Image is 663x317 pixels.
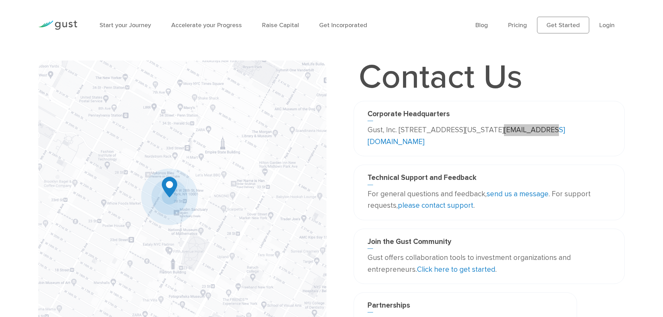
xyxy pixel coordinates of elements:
[475,22,488,29] a: Blog
[368,237,611,249] h3: Join the Gust Community
[171,22,242,29] a: Accelerate your Progress
[319,22,367,29] a: Get Incorporated
[368,252,611,275] p: Gust offers collaboration tools to investment organizations and entrepreneurs. .
[368,124,611,148] p: Gust, Inc. [STREET_ADDRESS][US_STATE]
[38,21,77,30] img: Gust Logo
[599,22,615,29] a: Login
[508,22,527,29] a: Pricing
[100,22,151,29] a: Start your Journey
[398,201,473,210] a: please contact support
[368,188,611,212] p: For general questions and feedback, . For support requests, .
[354,61,528,94] h1: Contact Us
[368,173,611,185] h3: Technical Support and Feedback
[262,22,299,29] a: Raise Capital
[368,110,611,121] h3: Corporate Headquarters
[417,265,495,274] a: Click here to get started
[537,17,589,33] a: Get Started
[368,301,563,312] h3: Partnerships
[487,190,548,198] a: send us a message
[368,126,565,146] a: [EMAIL_ADDRESS][DOMAIN_NAME]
